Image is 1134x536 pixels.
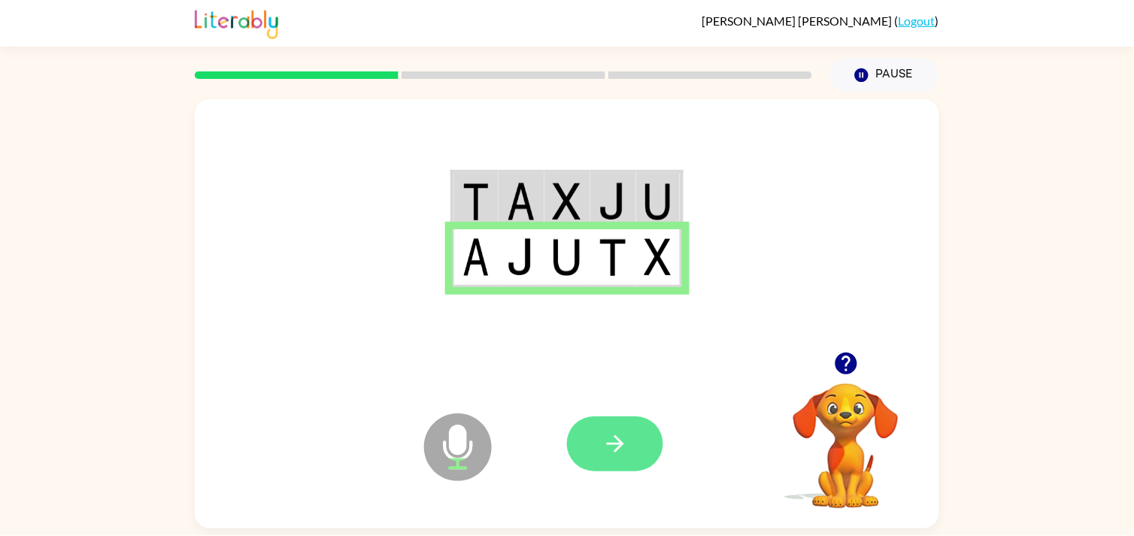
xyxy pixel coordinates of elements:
a: Logout [899,14,935,28]
img: a [462,238,490,276]
img: j [599,183,627,220]
img: x [553,183,581,220]
video: Your browser must support playing .mp4 files to use Literably. Please try using another browser. [771,360,921,510]
img: Literably [195,6,278,39]
div: ( ) [702,14,939,28]
button: Pause [830,58,939,92]
img: t [599,238,627,276]
img: a [507,183,535,220]
img: t [462,183,490,220]
img: x [644,238,672,276]
span: [PERSON_NAME] [PERSON_NAME] [702,14,895,28]
img: u [644,183,672,220]
img: u [553,238,581,276]
img: j [507,238,535,276]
